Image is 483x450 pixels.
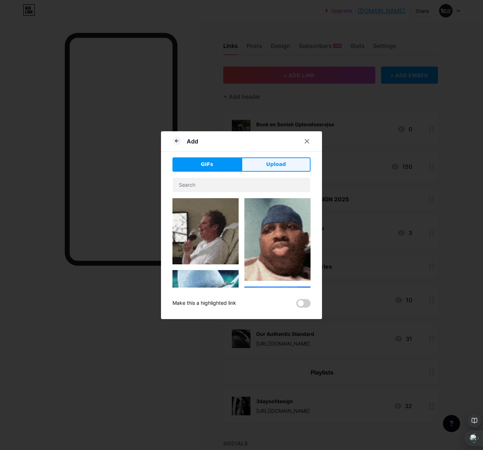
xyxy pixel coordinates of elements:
[173,178,310,192] input: Search
[187,137,198,146] div: Add
[172,157,241,172] button: GIFs
[172,198,239,264] img: Gihpy
[266,161,286,168] span: Upload
[201,161,213,168] span: GIFs
[244,198,311,281] img: Gihpy
[172,299,236,308] div: Make this a highlighted link
[172,270,239,345] img: Gihpy
[241,157,311,172] button: Upload
[244,287,311,337] img: Gihpy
